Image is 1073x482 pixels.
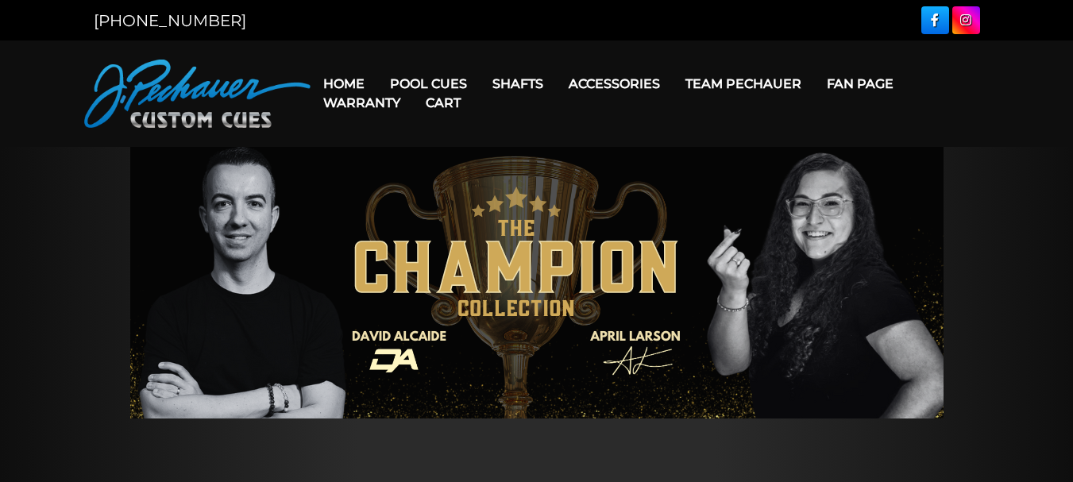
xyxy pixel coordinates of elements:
[94,11,246,30] a: [PHONE_NUMBER]
[377,64,480,104] a: Pool Cues
[311,83,413,123] a: Warranty
[673,64,814,104] a: Team Pechauer
[480,64,556,104] a: Shafts
[84,60,311,128] img: Pechauer Custom Cues
[814,64,906,104] a: Fan Page
[311,64,377,104] a: Home
[556,64,673,104] a: Accessories
[413,83,473,123] a: Cart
